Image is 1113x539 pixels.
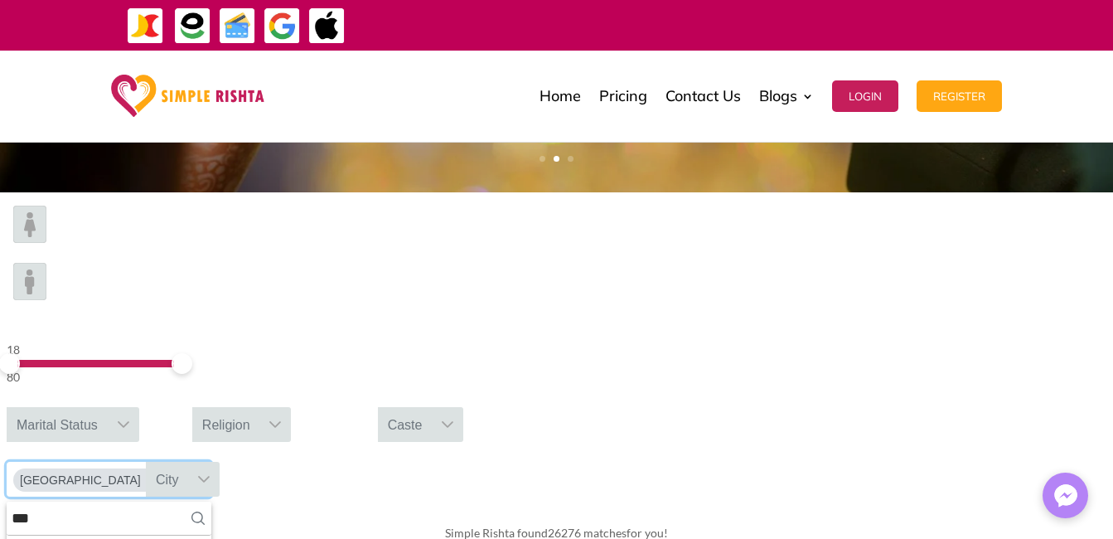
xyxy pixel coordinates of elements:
div: 80 [7,367,179,387]
img: ApplePay-icon [308,7,346,45]
div: Marital Status [7,407,108,442]
a: 2 [554,156,559,162]
img: Messenger [1049,479,1082,512]
a: Home [540,55,581,138]
img: Credit Cards [219,7,256,45]
a: Blogs [759,55,814,138]
a: 3 [568,156,573,162]
button: Register [917,80,1002,112]
a: Login [832,55,898,138]
a: Contact Us [665,55,741,138]
div: Caste [378,407,433,442]
button: Login [832,80,898,112]
img: EasyPaisa-icon [174,7,211,45]
div: City [146,462,189,497]
div: Religion [192,407,260,442]
img: GooglePay-icon [264,7,301,45]
a: Pricing [599,55,647,138]
a: Register [917,55,1002,138]
div: 18 [7,340,179,360]
span: [GEOGRAPHIC_DATA] [20,472,141,488]
a: 1 [540,156,545,162]
img: JazzCash-icon [127,7,164,45]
